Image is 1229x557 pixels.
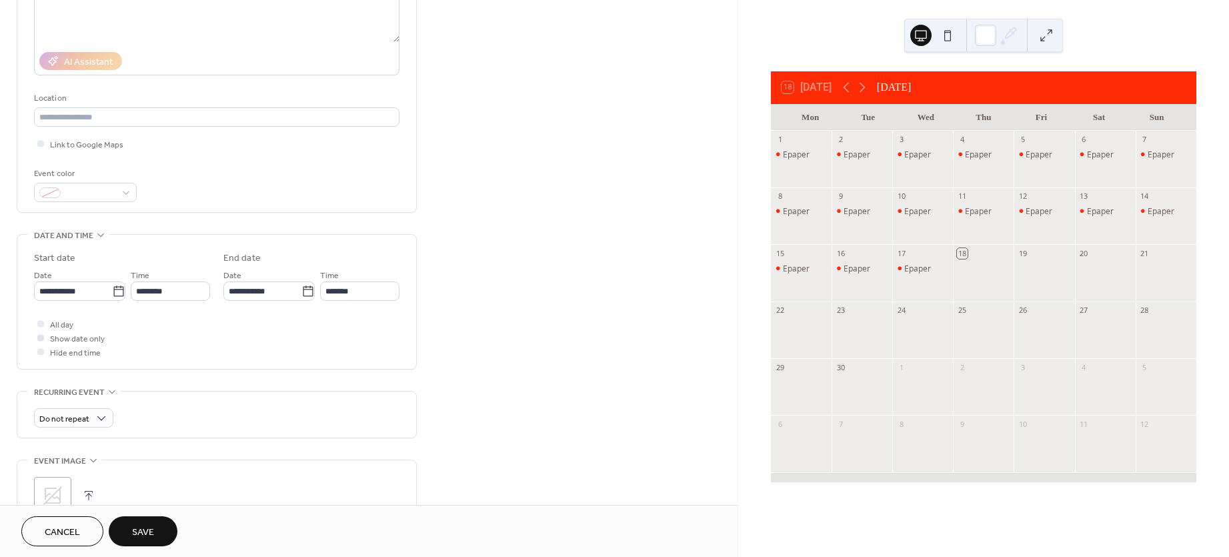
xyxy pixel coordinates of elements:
[771,149,832,160] div: Epaper
[223,251,261,265] div: End date
[1140,419,1150,429] div: 12
[839,104,897,131] div: Tue
[1079,419,1089,429] div: 11
[844,149,870,160] div: Epaper
[904,205,931,217] div: Epaper
[34,167,134,181] div: Event color
[836,191,846,201] div: 9
[844,263,870,274] div: Epaper
[965,149,992,160] div: Epaper
[783,149,810,160] div: Epaper
[771,263,832,274] div: Epaper
[39,412,89,427] span: Do not repeat
[1079,306,1089,316] div: 27
[832,263,892,274] div: Epaper
[50,332,105,346] span: Show date only
[1128,104,1186,131] div: Sun
[1140,135,1150,145] div: 7
[957,135,967,145] div: 4
[34,251,75,265] div: Start date
[1087,149,1114,160] div: Epaper
[34,229,93,243] span: Date and time
[1140,191,1150,201] div: 14
[45,526,80,540] span: Cancel
[1075,149,1136,160] div: Epaper
[1014,149,1074,160] div: Epaper
[957,306,967,316] div: 25
[832,205,892,217] div: Epaper
[904,149,931,160] div: Epaper
[1079,135,1089,145] div: 6
[1070,104,1128,131] div: Sat
[34,269,52,283] span: Date
[1079,248,1089,258] div: 20
[892,149,953,160] div: Epaper
[1140,306,1150,316] div: 28
[34,91,397,105] div: Location
[836,248,846,258] div: 16
[896,362,906,372] div: 1
[34,477,71,514] div: ;
[775,248,785,258] div: 15
[955,104,1013,131] div: Thu
[771,205,832,217] div: Epaper
[1079,191,1089,201] div: 13
[1087,205,1114,217] div: Epaper
[1014,205,1074,217] div: Epaper
[1140,248,1150,258] div: 21
[775,419,785,429] div: 6
[892,205,953,217] div: Epaper
[836,362,846,372] div: 30
[50,138,123,152] span: Link to Google Maps
[1018,362,1028,372] div: 3
[132,526,154,540] span: Save
[1018,248,1028,258] div: 19
[223,269,241,283] span: Date
[836,419,846,429] div: 7
[1136,205,1196,217] div: Epaper
[1018,191,1028,201] div: 12
[783,205,810,217] div: Epaper
[50,346,101,360] span: Hide end time
[34,386,105,400] span: Recurring event
[109,516,177,546] button: Save
[775,362,785,372] div: 29
[1140,362,1150,372] div: 5
[836,306,846,316] div: 23
[1018,135,1028,145] div: 5
[957,248,967,258] div: 18
[832,149,892,160] div: Epaper
[957,191,967,201] div: 11
[896,248,906,258] div: 17
[1075,205,1136,217] div: Epaper
[896,191,906,201] div: 10
[21,516,103,546] button: Cancel
[783,263,810,274] div: Epaper
[896,419,906,429] div: 8
[1012,104,1070,131] div: Fri
[953,149,1014,160] div: Epaper
[1136,149,1196,160] div: Epaper
[965,205,992,217] div: Epaper
[1026,205,1052,217] div: Epaper
[775,306,785,316] div: 22
[50,318,73,332] span: All day
[896,306,906,316] div: 24
[953,205,1014,217] div: Epaper
[1018,306,1028,316] div: 26
[1148,205,1174,217] div: Epaper
[892,263,953,274] div: Epaper
[904,263,931,274] div: Epaper
[897,104,955,131] div: Wed
[775,191,785,201] div: 8
[836,135,846,145] div: 2
[844,205,870,217] div: Epaper
[896,135,906,145] div: 3
[957,362,967,372] div: 2
[877,79,910,95] div: [DATE]
[131,269,149,283] span: Time
[34,454,86,468] span: Event image
[1026,149,1052,160] div: Epaper
[1148,149,1174,160] div: Epaper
